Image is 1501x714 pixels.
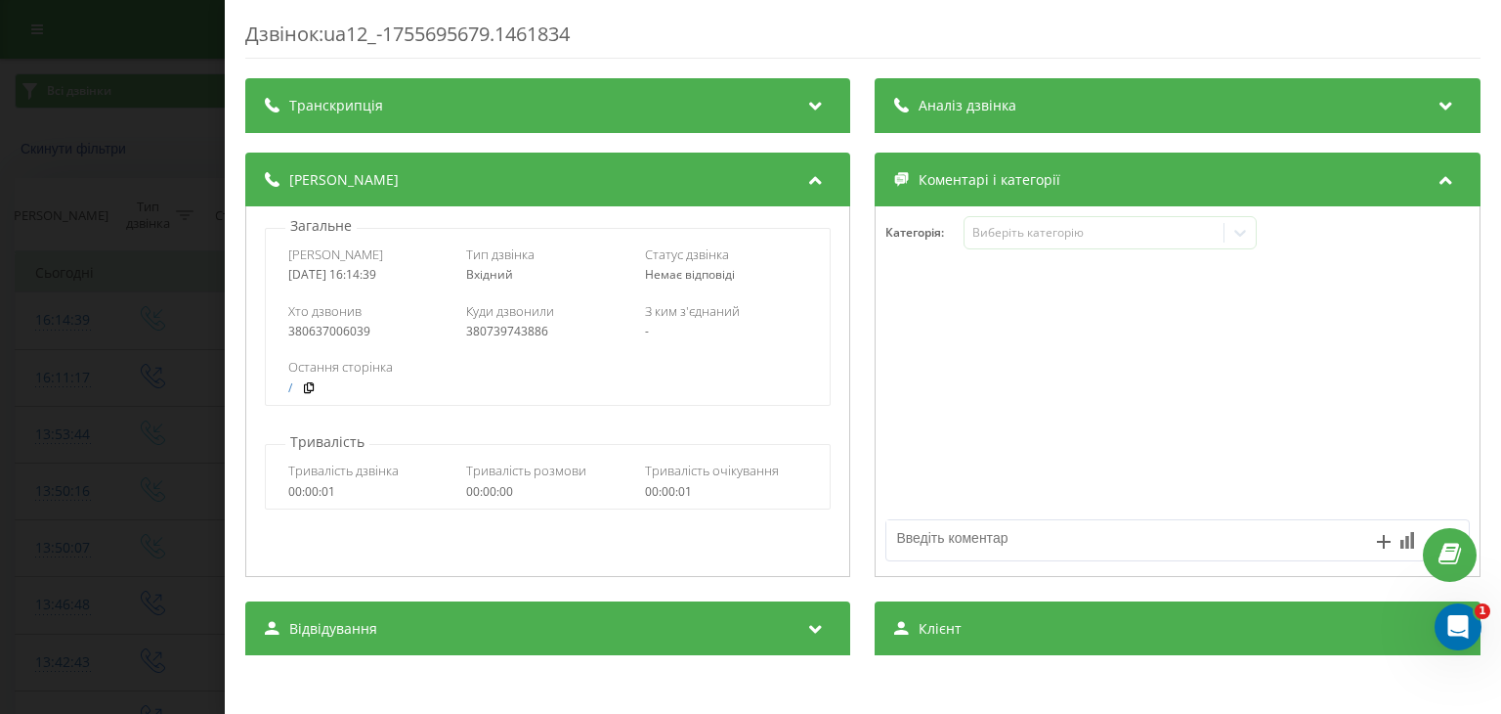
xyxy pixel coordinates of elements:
div: 380739743886 [467,325,630,338]
span: Тривалість дзвінка [288,462,399,479]
div: 00:00:01 [288,485,451,499]
div: Дзвінок : ua12_-1755695679.1461834 [245,21,1480,59]
span: Хто дзвонив [288,302,362,320]
div: - [645,325,808,338]
iframe: Intercom live chat [1435,603,1481,650]
span: Тривалість розмови [467,462,587,479]
span: З ким з'єднаний [645,302,740,320]
span: [PERSON_NAME] [288,245,383,263]
p: Тривалість [285,432,369,452]
span: Статус дзвінка [645,245,729,263]
span: Відвідування [289,619,377,639]
span: [PERSON_NAME] [289,170,399,190]
span: Тип дзвінка [467,245,536,263]
span: Вхідний [467,266,514,283]
span: Немає відповіді [645,266,735,283]
h4: Категорія : [886,226,965,240]
span: Аналіз дзвінка [920,96,1017,115]
span: Остання сторінка [288,358,393,376]
div: [DATE] 16:14:39 [288,268,451,282]
span: Клієнт [920,619,963,639]
div: 380637006039 [288,325,451,338]
span: Куди дзвонили [467,302,555,320]
div: Виберіть категорію [972,225,1217,241]
p: Загальне [285,216,357,236]
div: 00:00:00 [467,485,630,499]
span: Тривалість очікування [645,462,779,479]
a: / [288,381,292,395]
div: 00:00:01 [645,485,808,499]
span: Коментарі і категорії [920,170,1061,190]
span: 1 [1475,603,1490,619]
span: Транскрипція [289,96,383,115]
